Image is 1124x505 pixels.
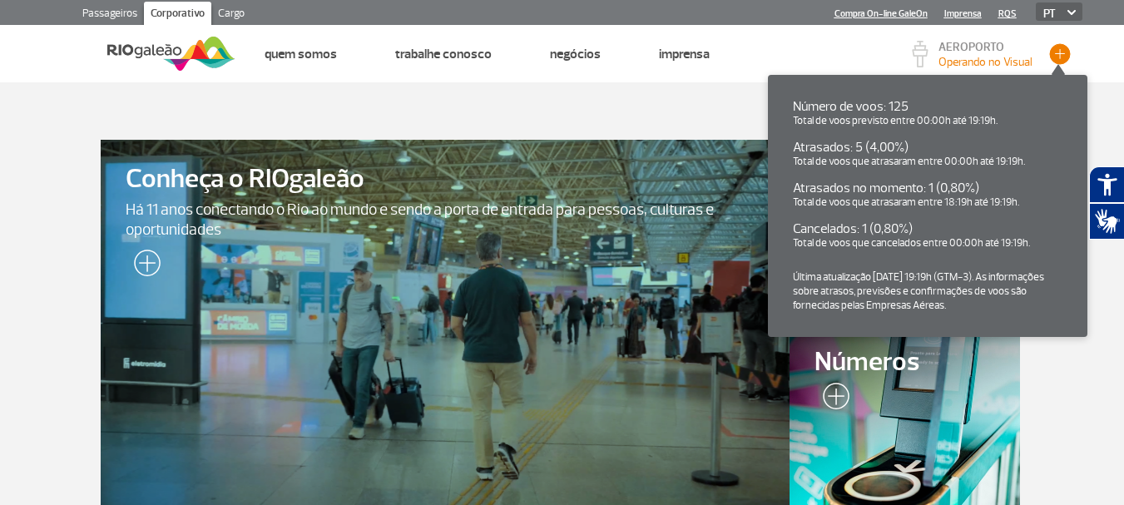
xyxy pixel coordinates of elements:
[938,53,1032,71] p: Visibilidade de 10000m
[793,236,1030,250] small: Total de voos que cancelados entre 00:00h até 19:19h.
[998,8,1017,19] a: RQS
[659,46,710,62] a: Imprensa
[1089,166,1124,203] button: Abrir recursos assistivos.
[938,42,1032,53] p: AEROPORTO
[126,165,765,194] span: Conheça o RIOgaleão
[265,46,337,62] a: Quem Somos
[944,8,982,19] a: Imprensa
[395,46,492,62] a: Trabalhe Conosco
[126,200,765,240] span: Há 11 anos conectando o Rio ao mundo e sendo a porta de entrada para pessoas, culturas e oportuni...
[793,141,1062,154] p: Atrasados: 5 (4,00%)
[793,196,1019,209] small: Total de voos que atrasaram entre 18:19h até 19:19h.
[815,383,849,416] img: leia-mais
[1089,203,1124,240] button: Abrir tradutor de língua de sinais.
[144,2,211,28] a: Corporativo
[793,222,1062,235] p: Cancelados: 1 (0,80%)
[211,2,251,28] a: Cargo
[815,348,994,377] span: Números
[834,8,928,19] a: Compra On-line GaleOn
[550,46,601,62] a: Negócios
[793,155,1025,168] small: Total de voos que atrasaram entre 00:00h até 19:19h.
[793,270,1044,312] small: Última atualização [DATE] 19:19h (GTM-3). As informações sobre atrasos, previsões e confirmações ...
[793,100,1062,113] p: Número de voos: 125
[1089,166,1124,240] div: Plugin de acessibilidade da Hand Talk.
[793,181,1062,195] p: Atrasados no momento: 1 (0,80%)
[126,250,161,283] img: leia-mais
[793,114,998,127] small: Total de voos previsto entre 00:00h até 19:19h.
[76,2,144,28] a: Passageiros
